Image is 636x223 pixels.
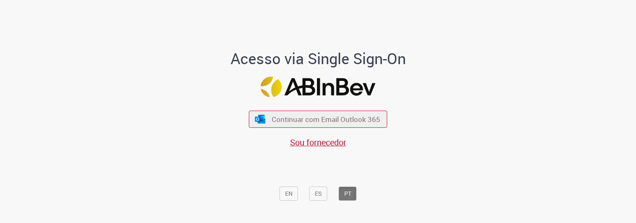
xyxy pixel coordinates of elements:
[202,50,434,67] h1: Acesso via Single Sign-On
[272,114,380,124] span: Continuar com Email Outlook 365
[249,111,387,128] button: ícone Azure/Microsoft 360 Continuar com Email Outlook 365
[309,187,327,201] button: ES
[261,77,376,97] img: Logo ABInBev
[290,137,346,148] a: Sou fornecedor
[339,187,357,201] button: PT
[280,187,298,201] button: EN
[254,114,266,123] img: ícone Azure/Microsoft 360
